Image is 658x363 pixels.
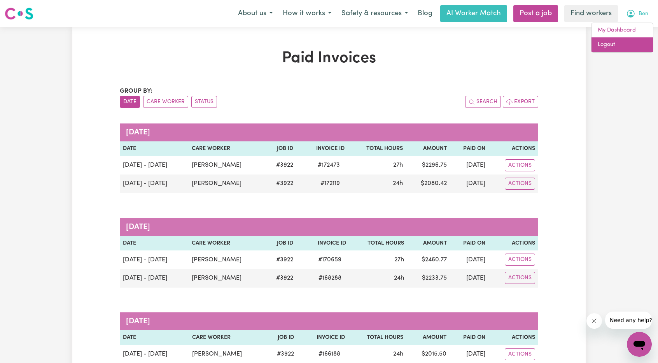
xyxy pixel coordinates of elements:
[513,5,558,22] a: Post a job
[407,269,450,287] td: $ 2233.75
[505,272,535,284] button: Actions
[450,269,488,287] td: [DATE]
[406,330,450,345] th: Amount
[233,5,278,22] button: About us
[189,236,265,251] th: Care Worker
[189,156,265,174] td: [PERSON_NAME]
[591,23,653,38] a: My Dashboard
[488,236,538,251] th: Actions
[621,5,653,22] button: My Account
[450,174,488,193] td: [DATE]
[503,96,538,108] button: Export
[450,141,488,156] th: Paid On
[264,236,296,251] th: Job ID
[189,250,265,269] td: [PERSON_NAME]
[488,330,538,345] th: Actions
[5,5,33,23] a: Careseekers logo
[413,5,437,22] a: Blog
[440,5,507,22] a: AI Worker Match
[407,236,450,251] th: Amount
[393,162,403,168] span: 27 hours
[265,141,297,156] th: Job ID
[465,96,501,108] button: Search
[189,269,265,287] td: [PERSON_NAME]
[407,250,450,269] td: $ 2460.77
[120,250,189,269] td: [DATE] - [DATE]
[265,156,297,174] td: # 3922
[564,5,618,22] a: Find workers
[349,236,407,251] th: Total Hours
[120,49,538,68] h1: Paid Invoices
[120,330,189,345] th: Date
[591,37,653,52] a: Logout
[189,174,265,193] td: [PERSON_NAME]
[296,141,348,156] th: Invoice ID
[586,313,602,329] iframe: Close message
[406,174,450,193] td: $ 2080.42
[314,273,346,283] span: # 168288
[5,7,33,21] img: Careseekers logo
[265,330,297,345] th: Job ID
[488,141,538,156] th: Actions
[120,218,538,236] caption: [DATE]
[5,5,47,12] span: Need any help?
[296,236,349,251] th: Invoice ID
[505,159,535,171] button: Actions
[394,275,404,281] span: 24 hours
[336,5,413,22] button: Safety & resources
[394,257,404,263] span: 27 hours
[627,332,652,357] iframe: Button to launch messaging window
[450,236,488,251] th: Paid On
[120,236,189,251] th: Date
[505,348,535,360] button: Actions
[189,330,266,345] th: Care Worker
[120,96,140,108] button: sort invoices by date
[264,269,296,287] td: # 3922
[120,123,538,141] caption: [DATE]
[450,250,488,269] td: [DATE]
[316,179,345,188] span: # 172119
[314,349,345,359] span: # 166188
[120,141,189,156] th: Date
[348,330,406,345] th: Total Hours
[120,156,189,174] td: [DATE] - [DATE]
[120,269,189,287] td: [DATE] - [DATE]
[406,141,450,156] th: Amount
[505,178,535,190] button: Actions
[591,23,653,53] div: My Account
[265,174,297,193] td: # 3922
[450,330,488,345] th: Paid On
[264,250,296,269] td: # 3922
[191,96,217,108] button: sort invoices by paid status
[189,141,265,156] th: Care Worker
[143,96,188,108] button: sort invoices by care worker
[348,141,406,156] th: Total Hours
[450,156,488,174] td: [DATE]
[313,255,346,264] span: # 170659
[639,10,648,18] span: Ben
[120,312,538,330] caption: [DATE]
[393,180,403,187] span: 24 hours
[120,88,152,94] span: Group by:
[278,5,336,22] button: How it works
[120,174,189,193] td: [DATE] - [DATE]
[393,351,403,357] span: 24 hours
[605,312,652,329] iframe: Message from company
[313,160,345,170] span: # 172473
[505,254,535,266] button: Actions
[297,330,348,345] th: Invoice ID
[406,156,450,174] td: $ 2296.75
